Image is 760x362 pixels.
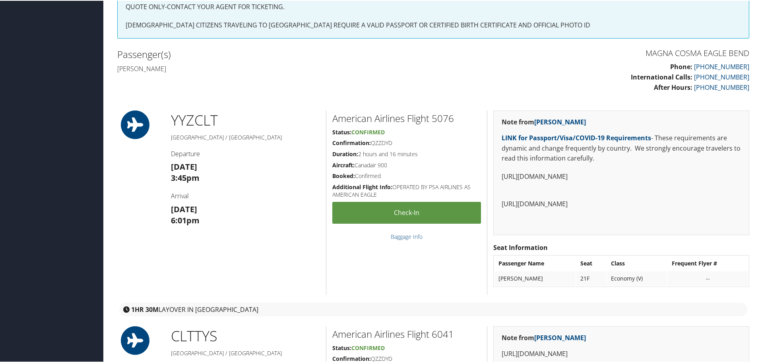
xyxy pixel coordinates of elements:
h5: Canadair 900 [332,161,481,168]
p: - These requirements are dynamic and change frequently by country. We strongly encourage traveler... [502,132,741,163]
span: Confirmed [351,343,385,351]
p: [URL][DOMAIN_NAME] [502,348,741,358]
h5: Confirmed [332,171,481,179]
h5: OPERATED BY PSA AIRLINES AS AMERICAN EAGLE [332,182,481,198]
strong: International Calls: [631,72,692,81]
strong: Status: [332,128,351,135]
p: [URL][DOMAIN_NAME] [502,198,741,209]
h4: [PERSON_NAME] [117,64,427,72]
h5: QZZDYD [332,354,481,362]
td: 21F [576,271,606,285]
a: [PHONE_NUMBER] [694,82,749,91]
strong: Aircraft: [332,161,355,168]
a: [PERSON_NAME] [534,117,586,126]
strong: Duration: [332,149,358,157]
strong: 6:01pm [171,214,200,225]
th: Class [607,256,667,270]
a: [PHONE_NUMBER] [694,72,749,81]
td: Economy (V) [607,271,667,285]
h2: American Airlines Flight 6041 [332,327,481,340]
th: Passenger Name [494,256,576,270]
th: Frequent Flyer # [668,256,748,270]
strong: Confirmation: [332,354,371,362]
p: [DEMOGRAPHIC_DATA] CITIZENS TRAVELING TO [GEOGRAPHIC_DATA] REQUIRE A VALID PASSPORT OR CERTIFIED ... [126,19,741,30]
h5: [GEOGRAPHIC_DATA] / [GEOGRAPHIC_DATA] [171,133,320,141]
div: -- [672,274,744,281]
strong: Phone: [670,62,692,70]
h1: CLT TYS [171,325,320,345]
p: [URL][DOMAIN_NAME] [502,171,741,181]
a: Baggage Info [391,232,423,240]
strong: [DATE] [171,203,197,214]
strong: After Hours: [654,82,692,91]
strong: 3:45pm [171,172,200,182]
h5: QZZDYD [332,138,481,146]
a: Check-in [332,201,481,223]
h3: MAGNA COSMA EAGLE BEND [439,47,749,58]
strong: Confirmation: [332,138,371,146]
h2: Passenger(s) [117,47,427,60]
strong: Seat Information [493,242,548,251]
h5: 2 hours and 16 minutes [332,149,481,157]
p: QUOTE ONLY-CONTACT YOUR AGENT FOR TICKETING. [126,1,741,12]
strong: Status: [332,343,351,351]
span: Confirmed [351,128,385,135]
td: [PERSON_NAME] [494,271,576,285]
a: [PHONE_NUMBER] [694,62,749,70]
h5: [GEOGRAPHIC_DATA] / [GEOGRAPHIC_DATA] [171,348,320,356]
strong: Additional Flight Info: [332,182,392,190]
strong: 1HR 30M [131,304,159,313]
strong: Note from [502,333,586,341]
strong: Booked: [332,171,355,179]
h1: YYZ CLT [171,110,320,130]
a: LINK for Passport/Visa/COVID-19 Requirements [502,133,651,141]
strong: Note from [502,117,586,126]
strong: [DATE] [171,161,197,171]
h4: Departure [171,149,320,157]
div: layover in [GEOGRAPHIC_DATA] [119,302,747,316]
h4: Arrival [171,191,320,199]
h2: American Airlines Flight 5076 [332,111,481,124]
th: Seat [576,256,606,270]
a: [PERSON_NAME] [534,333,586,341]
